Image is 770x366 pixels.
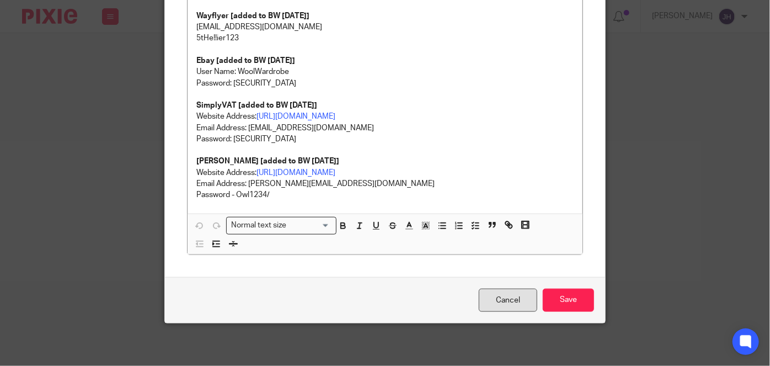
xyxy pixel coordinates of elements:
p: Email Address: [EMAIL_ADDRESS][DOMAIN_NAME] [196,123,574,134]
p: Website Address: [196,145,574,178]
a: Cancel [479,289,537,312]
div: Search for option [226,217,336,234]
p: User Name: WoolWardrobe [196,66,574,77]
p: Password - Owl1234/ [196,189,574,200]
strong: Ebay [added to BW [DATE]] [196,57,295,65]
p: Website Address: [196,100,574,123]
p: Password: [SECURITY_DATA] [196,78,574,89]
strong: Wayflyer [added to BW [DATE]] [196,12,309,20]
a: [URL][DOMAIN_NAME] [256,169,335,177]
span: Normal text size [229,220,289,231]
strong: [PERSON_NAME] [added to BW [DATE]] [196,157,339,165]
p: [EMAIL_ADDRESS][DOMAIN_NAME] [196,22,574,33]
a: [URL][DOMAIN_NAME] [256,113,335,120]
input: Save [543,289,594,312]
input: Search for option [290,220,330,231]
strong: SimplyVAT [added to BW [DATE]] [196,102,317,109]
p: 5tHe!!ier123 [196,33,574,44]
p: Email Address: [PERSON_NAME][EMAIL_ADDRESS][DOMAIN_NAME] [196,178,574,189]
p: Password: [SECURITY_DATA] [196,134,574,145]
